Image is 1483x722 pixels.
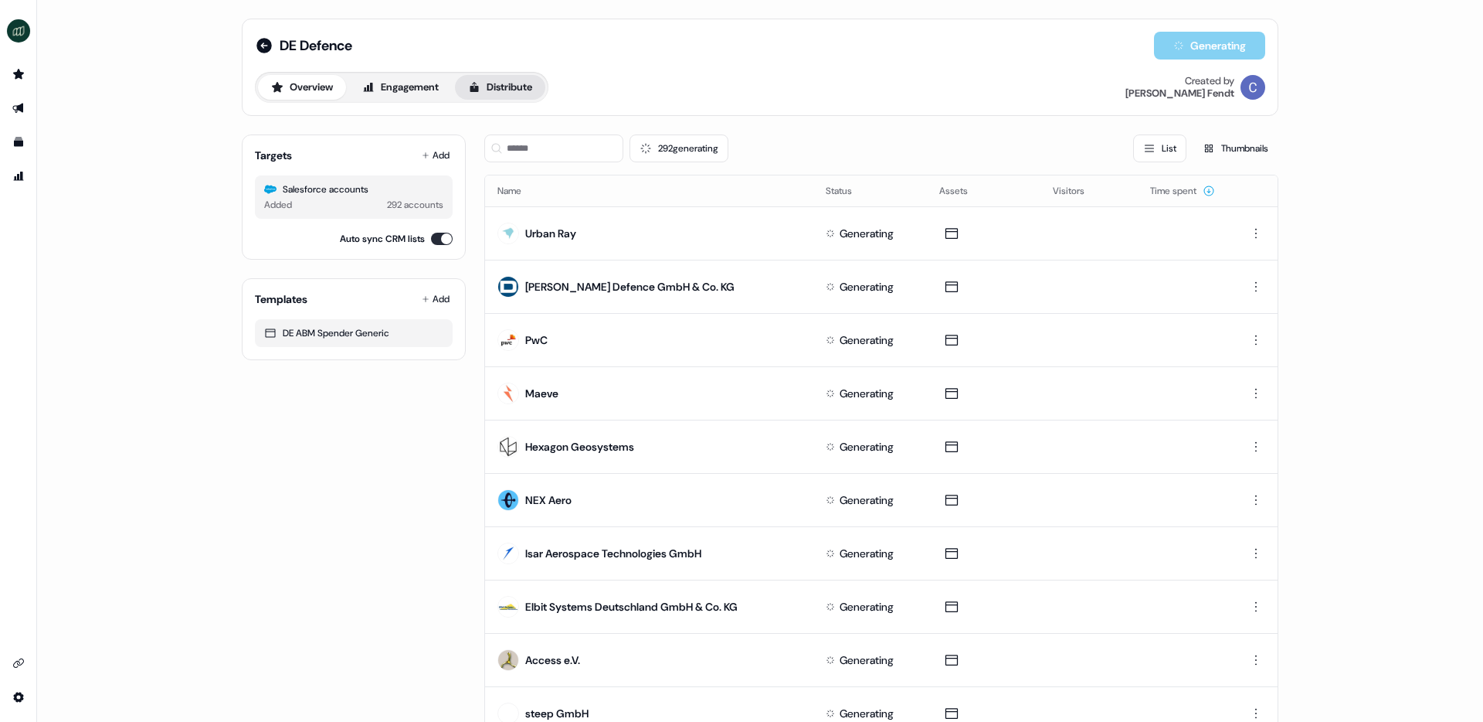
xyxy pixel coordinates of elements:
div: Generating [840,439,894,455]
a: Go to outbound experience [6,96,31,121]
div: 292 accounts [387,197,443,213]
div: Salesforce accounts [264,182,443,197]
button: Status [826,177,870,205]
button: 292generating [630,135,728,162]
div: Generating [840,279,894,295]
div: Created by [1185,75,1234,87]
div: Generating [840,226,894,241]
a: Go to integrations [6,685,31,710]
img: Catherine [1240,75,1265,100]
a: Go to prospects [6,62,31,87]
div: Urban Ray [525,226,576,241]
div: Generating [840,546,894,561]
button: Engagement [349,75,452,100]
button: Overview [258,75,346,100]
button: Add [419,145,453,166]
button: Name [497,177,540,205]
div: Templates [255,291,307,307]
div: Access e.V. [525,652,580,668]
div: Targets [255,148,292,163]
a: Go to templates [6,130,31,155]
div: Generating [840,332,894,348]
div: Elbit Systems Deutschland GmbH & Co. KG [525,599,738,615]
div: Generating [840,386,894,401]
button: Visitors [1053,177,1103,205]
div: [PERSON_NAME] Defence GmbH & Co. KG [525,279,735,295]
div: Maeve [525,386,558,401]
div: [PERSON_NAME] Fendt [1125,87,1234,100]
div: NEX Aero [525,492,572,508]
div: Generating [840,652,894,668]
div: Hexagon Geosystems [525,439,634,455]
button: Distribute [455,75,545,100]
div: DE ABM Spender Generic [264,325,443,341]
a: Go to attribution [6,164,31,189]
th: Assets [927,175,1040,206]
label: Auto sync CRM lists [340,231,425,247]
a: Go to integrations [6,651,31,676]
button: Thumbnails [1193,135,1278,162]
div: Generating [840,492,894,508]
div: steep GmbH [525,706,589,721]
button: Time spent [1150,177,1215,205]
button: List [1133,135,1186,162]
div: Generating [840,599,894,615]
span: DE Defence [280,36,352,55]
div: Generating [840,706,894,721]
button: Add [419,288,453,310]
div: Isar Aerospace Technologies GmbH [525,546,701,561]
div: PwC [525,332,548,348]
div: Added [264,197,292,213]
